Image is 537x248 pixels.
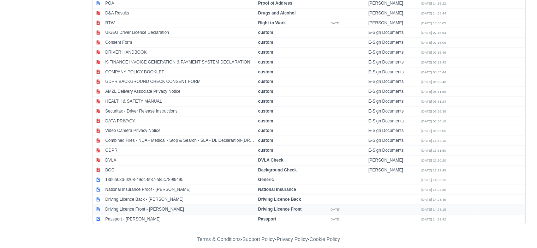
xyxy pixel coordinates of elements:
td: GDPR BACKGROUND CHECK CONSENT FORM [103,77,256,87]
strong: Right to Work [258,20,286,25]
td: UK/EU Driver Licence Declaration [103,28,256,38]
small: [DATE] 08:52:48 [421,80,446,84]
strong: custom [258,50,273,55]
td: E-Sign Documents [366,106,419,116]
strong: custom [258,60,273,65]
small: [DATE] [329,217,340,221]
strong: Drugs and Alcohol [258,11,296,16]
small: [DATE] 14:24:35 [421,188,446,192]
td: E-Sign Documents [366,126,419,136]
td: Combined Files - NDA - Medical - Stop & Search - SLA - DL Declarartion-[DRIVERS_LICENSE_NUMBER] [103,136,256,146]
small: [DATE] 16:54:10 [421,139,446,143]
strong: DVLA Check [258,158,284,163]
strong: custom [258,40,273,45]
td: E-Sign Documents [366,38,419,48]
strong: Generic [258,177,274,182]
small: [DATE] 08:51:24 [421,99,446,103]
small: [DATE] 14:23:15 [421,207,446,211]
small: [DATE] 22:20:20 [421,158,446,162]
td: National Insurance Proof - [PERSON_NAME] [103,185,256,195]
strong: Proof of Address [258,1,292,6]
strong: Driving Licence Front [258,207,302,212]
small: [DATE] 08:55:44 [421,70,446,74]
td: E-Sign Documents [366,87,419,97]
td: DVLA [103,155,256,165]
strong: custom [258,148,273,153]
small: [DATE] 08:35:06 [421,129,446,133]
td: Consent Form [103,38,256,48]
strong: custom [258,138,273,143]
strong: custom [258,128,273,133]
td: [PERSON_NAME] [366,8,419,18]
td: HEALTH & SAFETY MANUAL [103,97,256,107]
div: - - - [67,235,470,243]
td: DATA PRIVACY [103,116,256,126]
strong: Background Check [258,168,297,173]
td: E-Sign Documents [366,146,419,156]
small: [DATE] 07:15:46 [421,50,446,54]
td: Securitax - Driver Release Instructions [103,106,256,116]
td: E-Sign Documents [366,97,419,107]
small: [DATE] 14:25:15 [421,178,446,182]
small: [DATE] 07:16:06 [421,41,446,44]
small: [DATE] 08:36:10 [421,119,446,123]
td: [PERSON_NAME] [366,18,419,28]
td: E-Sign Documents [366,116,419,126]
small: [DATE] [329,207,340,211]
small: [DATE] 08:51:56 [421,90,446,93]
small: [DATE] [329,21,340,25]
td: COMPANY POLICY BOOKLET [103,67,256,77]
td: Driving Licence Front - [PERSON_NAME] [103,204,256,214]
iframe: Chat Widget [502,214,537,248]
td: Video Camera Privacy Notice [103,126,256,136]
strong: custom [258,79,273,84]
td: DRIVER HANDBOOK [103,48,256,58]
strong: custom [258,99,273,104]
strong: National Insurance [258,187,296,192]
td: [PERSON_NAME] [366,155,419,165]
small: [DATE] 22:19:49 [421,168,446,172]
td: E-Sign Documents [366,57,419,67]
a: Cookie Policy [309,236,340,242]
td: AMZL Delivery Associate Privacy Notice [103,87,256,97]
small: [DATE] 13:56:05 [421,21,446,25]
small: [DATE] 14:03:44 [421,11,446,15]
a: Support Policy [243,236,275,242]
td: E-Sign Documents [366,48,419,58]
td: D&A Results [103,8,256,18]
small: [DATE] 14:22:42 [421,217,446,221]
strong: custom [258,30,273,35]
small: [DATE] 08:36:36 [421,109,446,113]
strong: custom [258,89,273,94]
strong: custom [258,69,273,74]
td: RTW [103,18,256,28]
td: [PERSON_NAME] [366,165,419,175]
strong: Driving Licence Back [258,197,301,202]
small: [DATE] 07:12:43 [421,60,446,64]
small: [DATE] 16:51:50 [421,149,446,152]
td: E-Sign Documents [366,28,419,38]
td: BGC [103,165,256,175]
small: [DATE] 07:16:54 [421,31,446,35]
a: Terms & Conditions [197,236,240,242]
td: E-Sign Documents [366,136,419,146]
td: Driving Licence Back - [PERSON_NAME] [103,194,256,204]
td: E-Sign Documents [366,77,419,87]
td: GDPR [103,146,256,156]
strong: custom [258,109,273,114]
a: Privacy Policy [276,236,308,242]
td: 13b6a03d-0208-49dc-9f37-a85c789f9495 [103,175,256,185]
td: Passport - [PERSON_NAME] [103,214,256,224]
strong: Passport [258,217,276,222]
strong: custom [258,119,273,123]
small: [DATE] 14:23:45 [421,198,446,201]
small: [DATE] 14:15:22 [421,1,446,5]
td: K-FINANCE INVOICE GENERATION & PAYMENT SYSTEM DECLARATION [103,57,256,67]
td: E-Sign Documents [366,67,419,77]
